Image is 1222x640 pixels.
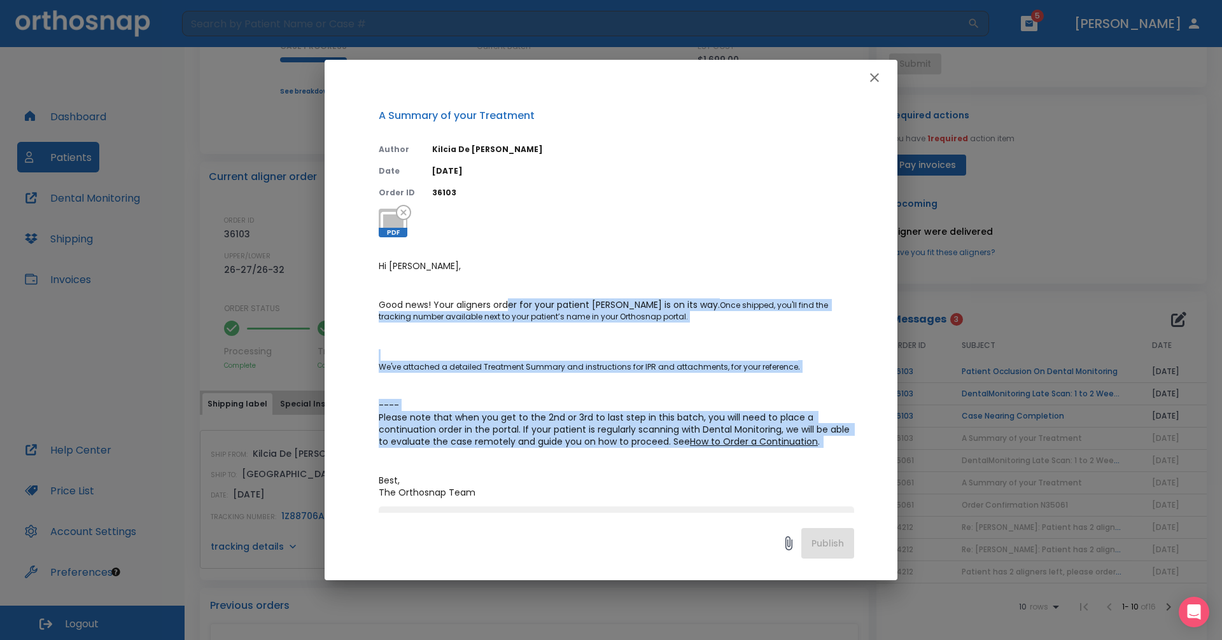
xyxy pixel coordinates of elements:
span: How to Order a Continuation [690,435,818,448]
p: [DATE] [432,165,854,177]
span: . [818,435,820,448]
p: We've attached a detailed Treatment Summary and instructions for IPR and attachments, for your re... [379,349,854,373]
p: Order ID [379,187,417,198]
span: PDF [379,228,407,237]
span: Hi [PERSON_NAME], [379,260,461,272]
p: Date [379,165,417,177]
span: . [798,360,800,373]
span: Good news! Your aligners order for your patient [PERSON_NAME] is on its way. [379,298,720,311]
p: Once shipped, you'll find the tracking number available next to your patient’s name in your Ortho... [379,299,854,323]
p: A Summary of your Treatment [379,108,854,123]
div: Open Intercom Messenger [1179,597,1209,627]
p: Author [379,144,417,155]
p: 36103 [432,187,854,198]
span: Best, The Orthosnap Team [379,474,475,499]
a: How to Order a Continuation [690,436,818,447]
p: Kilcia De [PERSON_NAME] [432,144,854,155]
span: ---- Please note that when you get to the 2nd or 3rd to last step in this batch, you will need to... [379,399,852,448]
